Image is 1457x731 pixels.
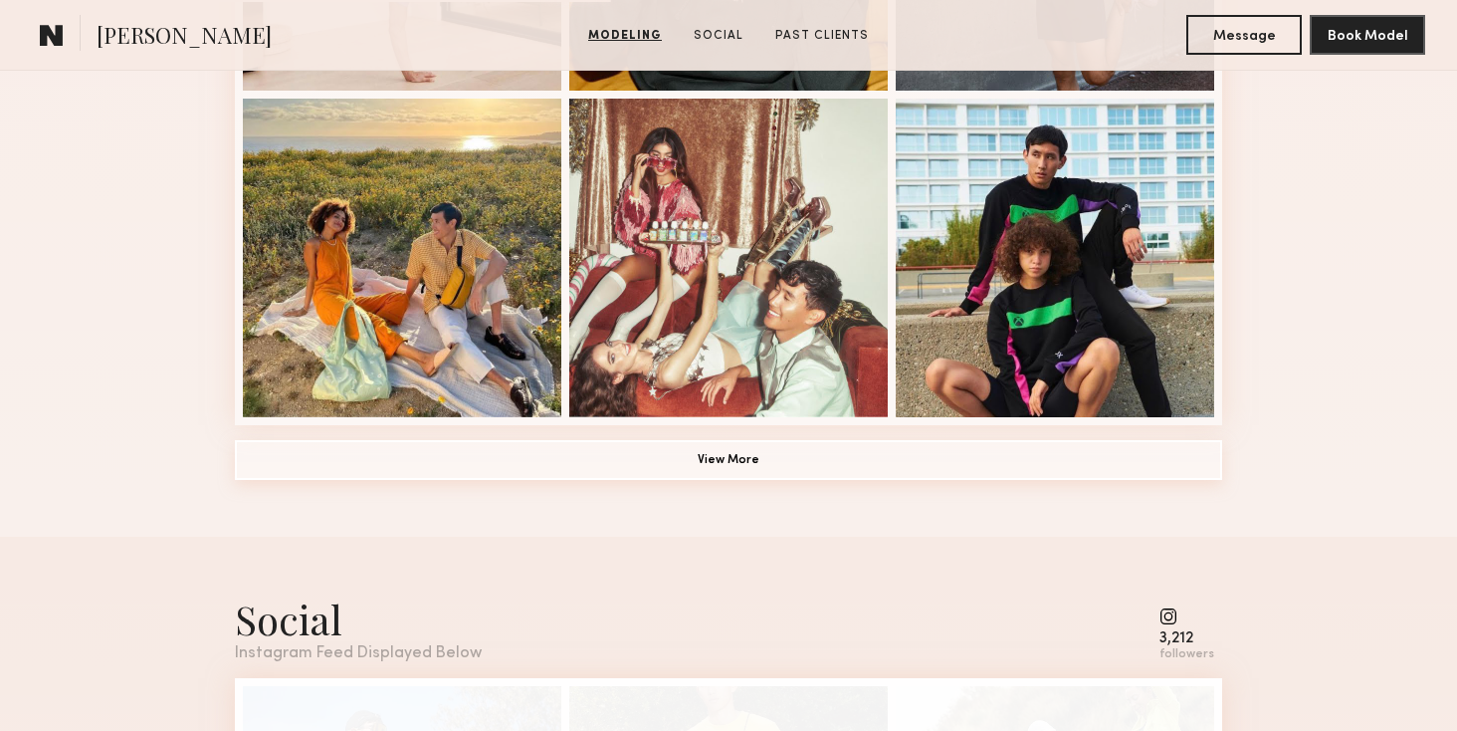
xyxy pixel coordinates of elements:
[1186,15,1302,55] button: Message
[580,27,670,45] a: Modeling
[1159,631,1214,646] div: 3,212
[235,440,1222,480] button: View More
[97,20,272,55] span: [PERSON_NAME]
[686,27,751,45] a: Social
[235,593,482,645] div: Social
[235,645,482,662] div: Instagram Feed Displayed Below
[1310,15,1425,55] button: Book Model
[767,27,877,45] a: Past Clients
[1159,647,1214,662] div: followers
[1310,26,1425,43] a: Book Model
